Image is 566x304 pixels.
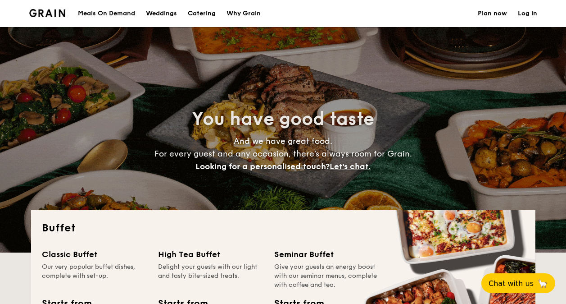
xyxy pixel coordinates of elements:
div: Seminar Buffet [274,248,380,261]
span: And we have great food. For every guest and any occasion, there’s always room for Grain. [154,136,412,171]
button: Chat with us🦙 [481,273,555,293]
span: You have good taste [192,108,374,130]
span: Looking for a personalised touch? [195,161,330,171]
div: Give your guests an energy boost with our seminar menus, complete with coffee and tea. [274,263,380,290]
div: Classic Buffet [42,248,147,261]
span: 🦙 [537,278,548,289]
span: Let's chat. [330,161,371,171]
a: Logotype [29,9,66,17]
div: High Tea Buffet [158,248,263,261]
div: Our very popular buffet dishes, complete with set-up. [42,263,147,290]
span: Chat with us [489,279,534,288]
img: Grain [29,9,66,17]
div: Delight your guests with our light and tasty bite-sized treats. [158,263,263,290]
h2: Buffet [42,221,525,235]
